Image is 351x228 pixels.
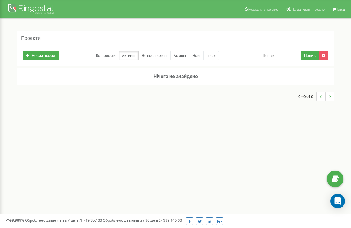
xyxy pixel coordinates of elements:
span: 0 - 0 of 0 [298,92,316,101]
a: Новий проєкт [23,51,59,60]
a: Архівні [170,51,189,60]
span: Реферальна програма [248,8,278,11]
nav: ... [298,86,334,107]
span: Налаштування профілю [292,8,325,11]
u: 1 719 357,00 [80,218,102,223]
u: 7 339 146,00 [160,218,182,223]
span: Вихід [337,8,345,11]
button: Пошук [301,51,319,60]
div: Open Intercom Messenger [330,194,345,208]
a: Тріал [203,51,219,60]
span: Оброблено дзвінків за 30 днів : [103,218,182,223]
h5: Проєкти [21,36,41,41]
a: Нові [189,51,204,60]
h3: Нічого не знайдено [17,68,334,85]
a: Активні [119,51,139,60]
a: Всі проєкти [93,51,119,60]
a: Не продовжені [138,51,171,60]
input: Пошук [259,51,301,60]
span: 99,989% [6,218,24,223]
span: Оброблено дзвінків за 7 днів : [25,218,102,223]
